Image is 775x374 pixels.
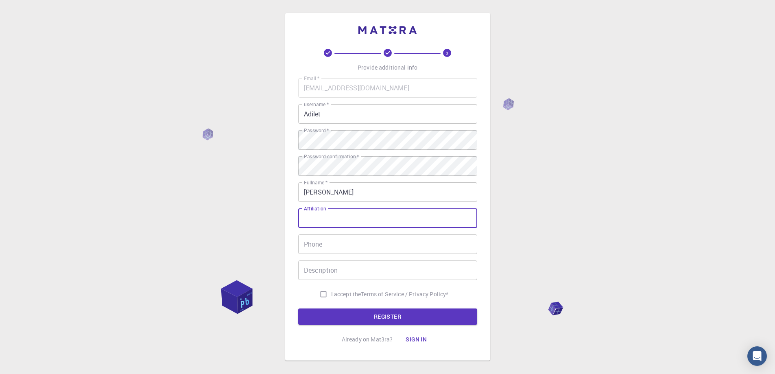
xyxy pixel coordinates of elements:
[342,335,393,343] p: Already on Mat3ra?
[331,290,361,298] span: I accept the
[304,153,359,160] label: Password confirmation
[304,179,327,186] label: Fullname
[304,205,326,212] label: Affiliation
[361,290,448,298] p: Terms of Service / Privacy Policy *
[304,101,329,108] label: username
[298,308,477,325] button: REGISTER
[358,63,417,72] p: Provide additional info
[446,50,448,56] text: 3
[361,290,448,298] a: Terms of Service / Privacy Policy*
[399,331,433,348] button: Sign in
[304,127,329,134] label: Password
[747,346,767,366] div: Open Intercom Messenger
[304,75,319,82] label: Email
